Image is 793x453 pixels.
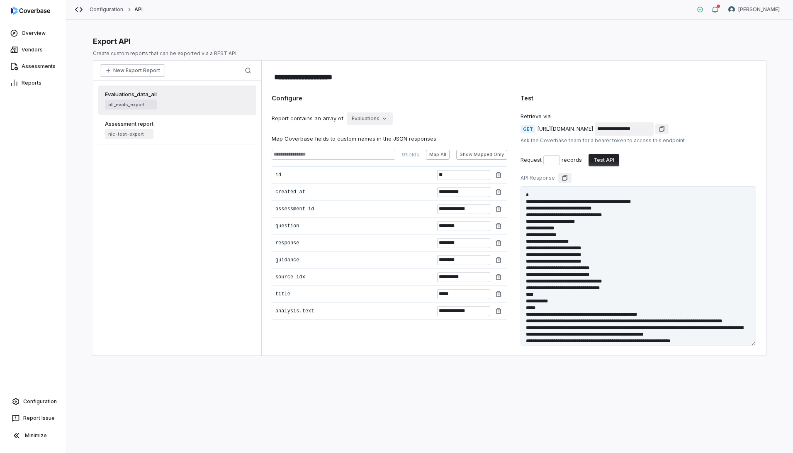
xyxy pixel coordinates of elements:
[723,3,785,16] button: Nic Weilbacher avatar[PERSON_NAME]
[589,154,619,166] button: Test API
[90,6,124,13] a: Configuration
[738,6,780,13] span: [PERSON_NAME]
[105,100,157,110] span: all_evals_export
[426,150,450,160] button: Map All
[272,135,507,143] div: Map Coverbase fields to custom names in the JSON responses
[134,6,143,13] span: API
[105,120,153,127] span: Assessment report
[275,172,432,178] div: id
[521,175,555,181] div: API Response
[2,42,64,57] a: Vendors
[521,137,756,144] div: Ask the Coverbase team for a bearer token to access this endpoint
[3,427,63,444] button: Minimize
[275,206,432,212] div: assessment_id
[2,59,64,74] a: Assessments
[275,223,432,229] div: question
[521,112,756,121] div: Retrieve via
[521,125,535,133] span: GET
[402,151,419,158] div: 9 fields
[275,240,432,246] div: response
[456,150,507,160] button: Show Mapped Only
[521,94,756,102] div: Test
[105,90,157,98] span: Evaluations_data_all
[2,75,64,90] a: Reports
[272,94,507,102] div: Configure
[98,115,256,144] a: Assessment reportnic-test-export
[728,6,735,13] img: Nic Weilbacher avatar
[521,156,542,164] div: Request
[98,85,256,115] a: Evaluations_data_allall_evals_export
[347,112,393,125] button: Evaluations
[2,26,64,41] a: Overview
[3,411,63,426] button: Report Issue
[3,394,63,409] a: Configuration
[275,308,432,314] div: analysis.text
[275,257,432,263] div: guidance
[93,36,766,47] div: Export API
[93,50,766,57] p: Create custom reports that can be exported via a REST API.
[11,7,50,15] img: logo-D7KZi-bG.svg
[275,189,432,195] div: created_at
[562,156,582,164] div: records
[272,114,343,123] div: Report contains an array of
[100,64,165,77] button: New Export Report
[105,129,153,139] span: nic-test-export
[275,291,432,297] div: title
[275,274,432,280] div: source_idx
[537,125,593,133] div: [URL][DOMAIN_NAME]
